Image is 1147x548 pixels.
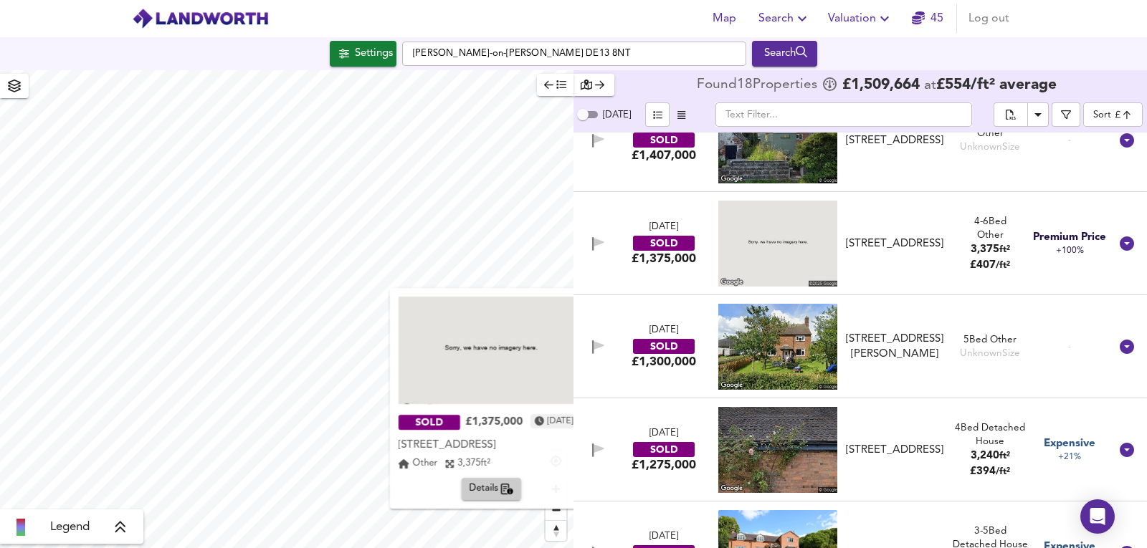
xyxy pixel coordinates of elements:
[953,524,1028,538] div: Rightmove thinks this is a 5 bed but Zoopla states 3 bed, so we're showing you both here
[839,443,951,458] div: 10 Efflinch Lane, DE13 8ET
[924,79,936,92] span: at
[960,127,1020,140] div: Other
[839,236,951,251] div: Rangemore Gardens, Dunstall Road, DE13 9RG
[994,102,1049,127] div: split button
[1068,342,1071,352] span: -
[330,41,396,67] button: Settings
[1118,132,1136,149] svg: Show Details
[718,407,837,493] img: streetview
[1027,102,1049,127] button: Download Results
[50,519,90,536] span: Legend
[466,415,523,430] div: £1,375,000
[480,458,490,468] span: ft²
[457,458,480,468] span: 3,375
[399,438,584,453] div: [STREET_ADDRESS]
[355,44,393,63] div: Settings
[1068,135,1071,146] span: -
[603,110,631,120] span: [DATE]
[1083,102,1143,127] div: Sort
[546,521,566,541] span: Reset bearing to north
[633,339,695,354] div: SOLD
[970,215,1010,243] div: Other
[649,324,678,337] div: [DATE]
[844,236,945,251] div: [STREET_ADDRESS]
[469,481,514,497] span: Details
[462,478,521,500] button: Details
[399,436,584,455] div: Rangemore Gardens, Dunstall Road, DE13 9RG
[752,41,817,67] button: Search
[970,466,1010,477] span: £ 394
[701,4,747,33] button: Map
[399,415,460,431] div: SOLD
[633,442,695,457] div: SOLD
[632,354,696,370] div: £1,300,000
[844,443,945,458] div: [STREET_ADDRESS]
[718,201,837,287] img: streetview
[632,457,696,473] div: £1,275,000
[330,41,396,67] div: Click to configure Search Settings
[758,9,811,29] span: Search
[822,4,899,33] button: Valuation
[970,260,1010,271] span: £ 407
[1033,230,1106,245] span: Premium Price
[399,456,438,471] div: Other
[828,9,893,29] span: Valuation
[402,42,746,66] input: Enter a location...
[1093,108,1111,122] div: Sort
[963,4,1015,33] button: Log out
[1080,499,1115,534] div: Open Intercom Messenger
[912,9,943,29] a: 45
[697,78,821,92] div: Found 18 Propert ies
[905,4,951,33] button: 45
[649,427,678,441] div: [DATE]
[633,133,695,148] div: SOLD
[1044,436,1095,451] span: Expensive
[1056,245,1084,257] span: +100%
[573,295,1147,398] div: [DATE]SOLD£1,300,000 [STREET_ADDRESS][PERSON_NAME]5Bed OtherUnknownSize -
[996,467,1010,476] span: / ft²
[1118,338,1136,355] svg: Show Details
[839,133,951,148] div: Bond End Works, Yoxall, DE13 8NL
[960,333,1020,347] div: 5 Bed Other
[936,77,1057,92] span: £ 554 / ft² average
[546,499,566,520] button: Zoom out
[960,347,1020,360] div: Unknown Size
[999,245,1010,254] span: ft²
[718,97,837,183] img: streetview
[971,244,999,255] span: 3,375
[573,89,1147,192] div: SOLD£1,407,000 [STREET_ADDRESS]OtherUnknownSize -
[546,520,566,541] button: Reset bearing to north
[971,451,999,461] span: 3,240
[960,140,1020,154] div: Unknown Size
[632,148,696,163] div: £1,407,000
[649,221,678,234] div: [DATE]
[649,530,678,544] div: [DATE]
[399,297,584,404] img: streetview
[753,4,817,33] button: Search
[573,398,1147,501] div: [DATE]SOLD£1,275,000 [STREET_ADDRESS]4Bed Detached House3,240ft²£394/ft² Expensive+21%
[842,78,920,92] span: £ 1,509,664
[632,251,696,266] div: £1,375,000
[633,236,695,251] div: SOLD
[132,8,269,29] img: logo
[968,9,1009,29] span: Log out
[1058,451,1081,463] span: +21%
[1118,235,1136,252] svg: Show Details
[715,102,972,127] input: Text Filter...
[970,215,1010,229] div: We've estimated the total number of bedrooms from EPC data (10 heated rooms)
[573,192,1147,295] div: [DATE]SOLD£1,375,000 [STREET_ADDRESS]4-6Bed Other3,375ft²£407/ft² Premium Price+100%
[547,414,573,428] time: Friday, May 24, 2024 at 1:00:00 AM
[951,421,1030,449] div: 4 Bed Detached House
[707,9,741,29] span: Map
[1118,441,1136,458] svg: Show Details
[839,332,951,362] div: May Farm 7, The Holdings, Rowley Park, WS15 3SL
[999,451,1010,461] span: ft²
[756,44,814,63] div: Search
[996,261,1010,270] span: / ft²
[844,332,945,362] div: [STREET_ADDRESS][PERSON_NAME]
[844,133,945,148] div: [STREET_ADDRESS]
[718,304,837,390] img: streetview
